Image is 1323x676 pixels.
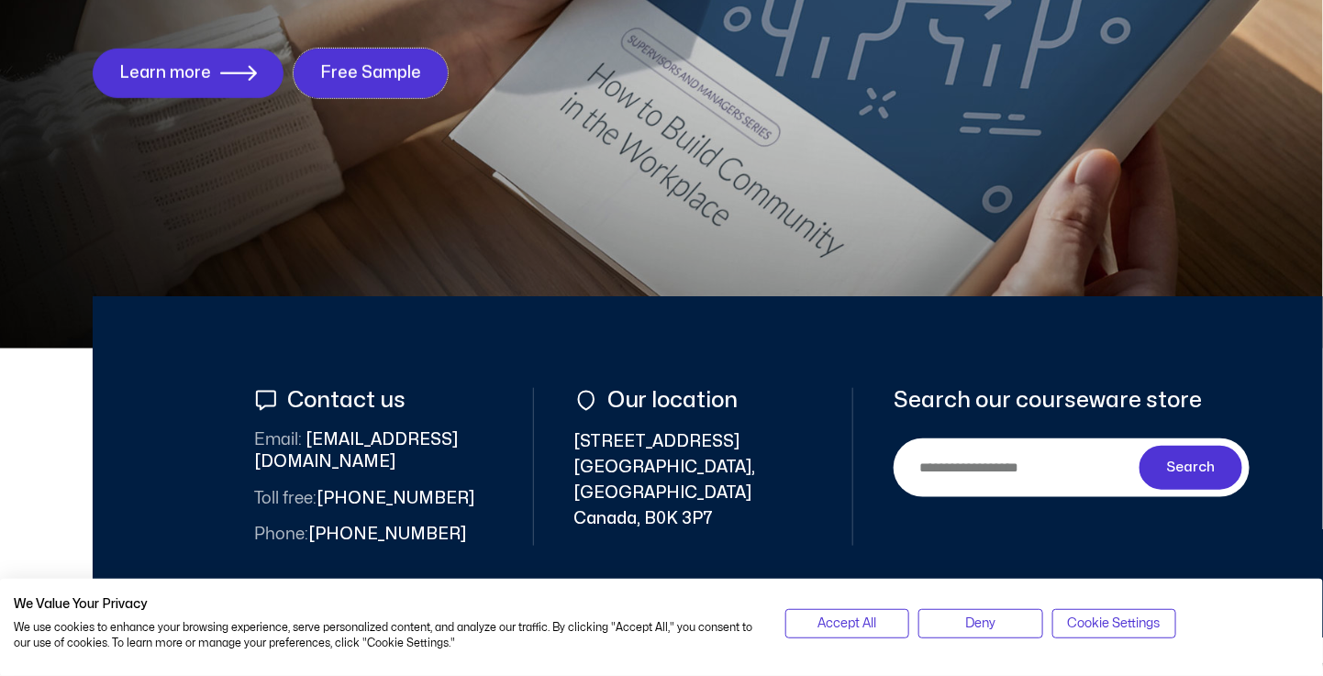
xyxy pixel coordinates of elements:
[254,526,308,542] span: Phone:
[785,609,909,638] button: Accept all cookies
[254,524,466,546] span: [PHONE_NUMBER]
[894,388,1202,413] span: Search our courseware store
[603,388,739,413] span: Our location
[93,49,283,98] a: Learn more
[14,620,758,651] p: We use cookies to enhance your browsing experience, serve personalized content, and analyze our t...
[119,64,211,83] span: Learn more
[254,491,317,506] span: Toll free:
[1052,609,1176,638] button: Adjust cookie preferences
[1140,446,1242,490] button: Search
[574,429,813,532] span: [STREET_ADDRESS] [GEOGRAPHIC_DATA], [GEOGRAPHIC_DATA] Canada, B0K 3P7
[254,432,302,448] span: Email:
[254,429,493,473] span: [EMAIL_ADDRESS][DOMAIN_NAME]
[918,609,1042,638] button: Deny all cookies
[254,488,474,510] span: [PHONE_NUMBER]
[14,596,758,613] h2: We Value Your Privacy
[965,614,995,634] span: Deny
[1068,614,1161,634] span: Cookie Settings
[320,64,421,83] span: Free Sample
[818,614,877,634] span: Accept All
[283,388,406,413] span: Contact us
[294,49,448,98] a: Free Sample
[1167,457,1216,479] span: Search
